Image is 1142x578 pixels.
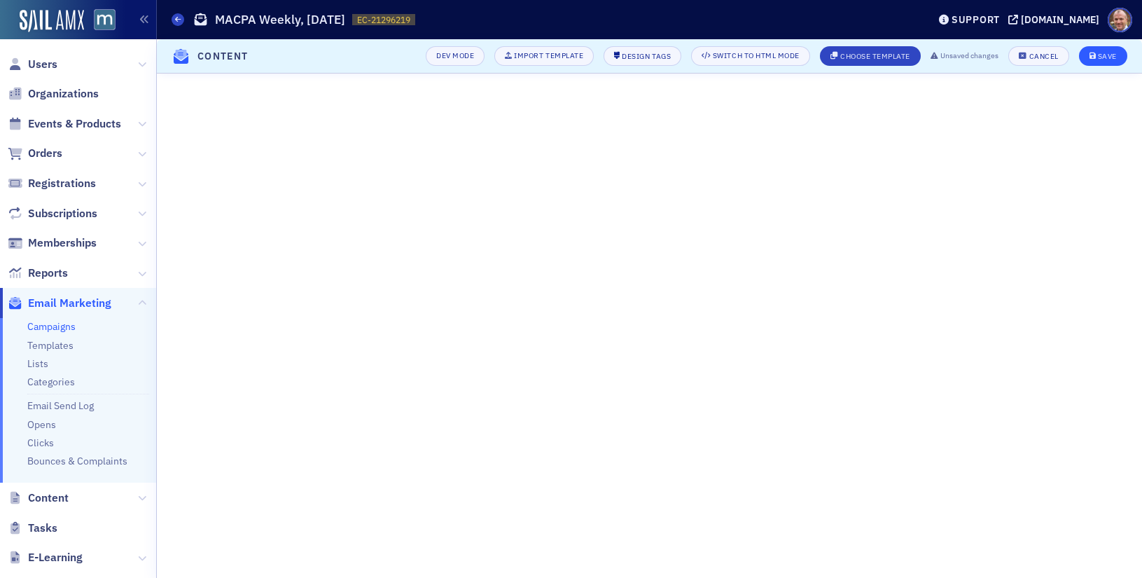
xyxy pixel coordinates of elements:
[28,490,69,506] span: Content
[1008,46,1068,66] button: Cancel
[622,53,671,60] div: Design Tags
[8,550,83,565] a: E-Learning
[494,46,594,66] button: Import Template
[197,49,249,64] h4: Content
[514,52,583,60] div: Import Template
[840,53,910,60] div: Choose Template
[28,206,97,221] span: Subscriptions
[713,52,800,60] div: Switch to HTML Mode
[1029,53,1059,60] div: Cancel
[27,436,54,449] a: Clicks
[215,11,345,28] h1: MACPA Weekly, [DATE]
[27,376,75,388] a: Categories
[8,86,99,102] a: Organizations
[28,146,62,161] span: Orders
[691,46,810,66] button: Switch to HTML Mode
[1079,46,1127,66] button: Save
[28,550,83,565] span: E-Learning
[28,235,97,251] span: Memberships
[8,57,57,72] a: Users
[28,296,111,311] span: Email Marketing
[28,266,68,281] span: Reports
[1008,15,1104,25] button: [DOMAIN_NAME]
[426,46,485,66] button: Dev Mode
[28,521,57,536] span: Tasks
[28,86,99,102] span: Organizations
[28,57,57,72] span: Users
[1108,8,1132,32] span: Profile
[952,13,1000,26] div: Support
[8,296,111,311] a: Email Marketing
[8,176,96,191] a: Registrations
[8,235,97,251] a: Memberships
[28,176,96,191] span: Registrations
[8,146,62,161] a: Orders
[27,418,56,431] a: Opens
[357,14,410,26] span: EC-21296219
[27,357,48,370] a: Lists
[28,116,121,132] span: Events & Products
[27,455,127,467] a: Bounces & Complaints
[27,320,76,333] a: Campaigns
[820,46,921,66] button: Choose Template
[27,339,74,352] a: Templates
[94,9,116,31] img: SailAMX
[1021,13,1099,26] div: [DOMAIN_NAME]
[940,50,998,62] span: Unsaved changes
[8,116,121,132] a: Events & Products
[8,266,68,281] a: Reports
[20,10,84,32] img: SailAMX
[604,46,681,66] button: Design Tags
[8,206,97,221] a: Subscriptions
[1098,53,1117,60] div: Save
[84,9,116,33] a: View Homepage
[8,490,69,506] a: Content
[8,521,57,536] a: Tasks
[27,399,94,412] a: Email Send Log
